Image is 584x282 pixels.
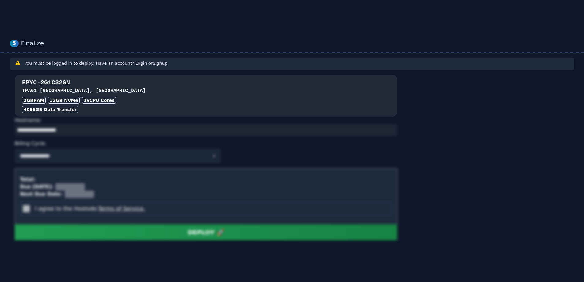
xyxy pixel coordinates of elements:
button: DEPLOY 🚀 [15,224,397,240]
h3: You must be logged in to deploy. Have an account? or [25,60,167,66]
button: I agree to the Hostodo [97,204,145,213]
div: Next Due Date: [20,191,62,198]
div: Due [DATE]: [20,183,53,191]
div: Hostname: [15,117,397,136]
label: I agree to the Hostodo [35,204,145,213]
div: 32 GB NVMe [48,97,80,104]
div: 2GB RAM [22,97,46,104]
a: Signup [153,61,167,66]
div: Finalize [21,40,574,47]
div: Billing Cycle: [15,139,397,149]
a: Login [136,61,147,66]
div: 4096 GB Data Transfer [22,106,78,113]
a: Terms of Service. [97,205,145,212]
div: 5 [10,40,19,47]
div: Total: [20,176,35,183]
h3: TPA01 - [GEOGRAPHIC_DATA], [GEOGRAPHIC_DATA] [22,87,390,95]
div: DEPLOY 🚀 [188,228,224,237]
div: 1 vCPU Cores [82,97,116,104]
h3: EPYC-2G1C32GN [22,79,390,87]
